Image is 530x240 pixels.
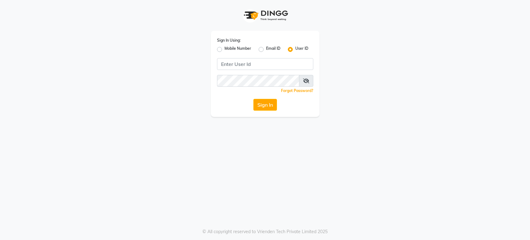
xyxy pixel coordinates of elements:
input: Username [217,75,299,87]
button: Sign In [253,99,277,111]
label: Sign In Using: [217,38,241,43]
label: Mobile Number [224,46,251,53]
a: Forgot Password? [281,88,313,93]
label: User ID [295,46,308,53]
label: Email ID [266,46,280,53]
img: logo1.svg [240,6,290,25]
input: Username [217,58,313,70]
